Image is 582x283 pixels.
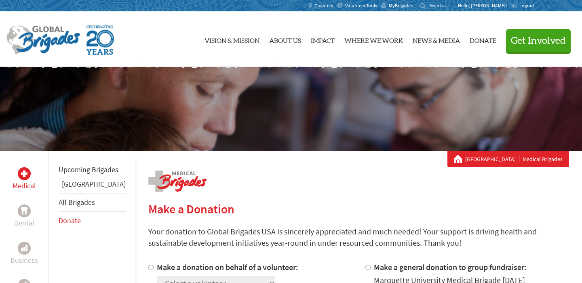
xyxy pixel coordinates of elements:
a: Upcoming Brigades [59,165,118,174]
a: [GEOGRAPHIC_DATA] [465,155,519,163]
span: Volunteer Tools [345,2,377,9]
img: logo-medical.png [148,170,207,192]
label: Make a donation on behalf of a volunteer: [157,262,298,272]
label: Make a general donation to group fundraiser: [374,262,527,272]
a: News & Media [413,18,460,60]
a: Impact [311,18,335,60]
a: [GEOGRAPHIC_DATA] [62,179,126,189]
a: About Us [269,18,301,60]
img: Global Brigades Celebrating 20 Years [86,26,114,55]
div: Dental [18,204,31,217]
a: Donate [470,18,496,60]
li: Upcoming Brigades [59,161,126,179]
p: Hello, [PERSON_NAME]! [458,2,511,9]
img: Medical [21,170,27,177]
a: Logout [511,2,534,9]
img: Global Brigades Logo [6,26,80,55]
p: Business [11,255,38,266]
img: Dental [21,207,27,215]
a: All Brigades [59,198,95,207]
li: Donate [59,212,126,230]
p: Your donation to Global Brigades USA is sincerely appreciated and much needed! Your support is dr... [148,226,569,249]
li: All Brigades [59,193,126,212]
div: Medical [18,167,31,180]
div: Medical Brigades [454,155,563,163]
span: Logout [519,2,534,9]
a: MedicalMedical [13,167,36,192]
span: Chapters [314,2,333,9]
p: Dental [14,217,34,229]
a: BusinessBusiness [11,242,38,266]
a: Where We Work [344,18,403,60]
span: MyBrigades [389,2,413,9]
h2: Make a Donation [148,202,569,216]
button: Get Involved [506,29,571,52]
a: Donate [59,216,81,225]
p: Medical [13,180,36,192]
a: Vision & Mission [205,18,259,60]
div: Business [18,242,31,255]
a: DentalDental [14,204,34,229]
span: Get Involved [511,36,566,46]
li: Panama [59,179,126,193]
img: Business [21,245,27,251]
input: Search... [429,2,452,9]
